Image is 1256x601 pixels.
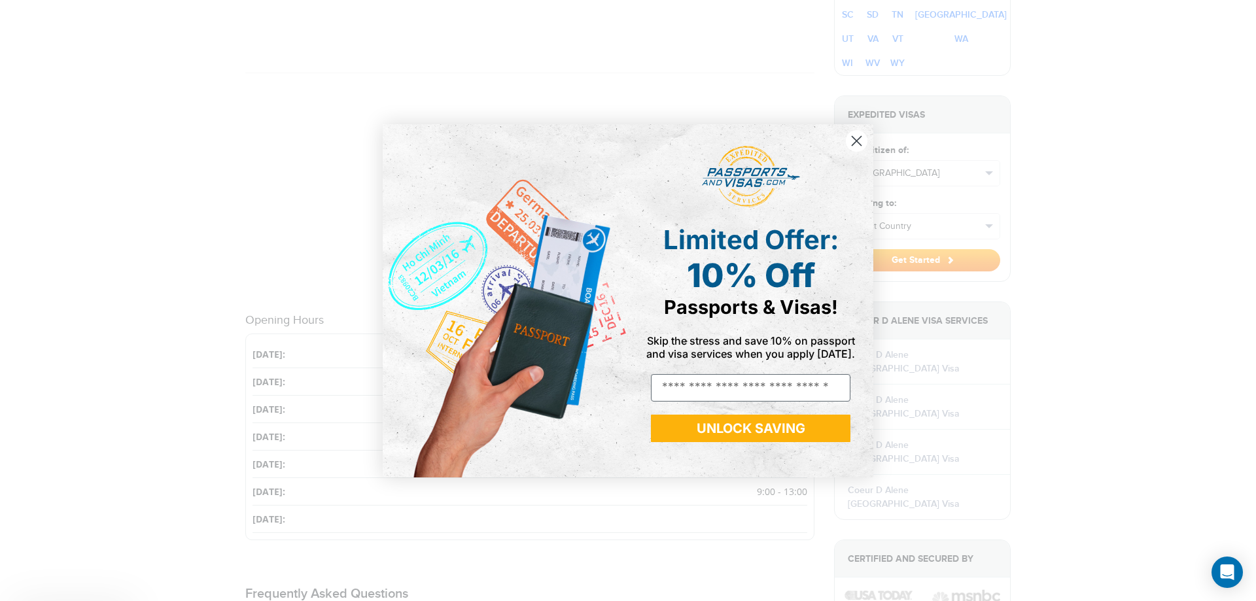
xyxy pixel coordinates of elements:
button: UNLOCK SAVING [651,415,850,442]
span: 10% Off [687,256,815,295]
span: Skip the stress and save 10% on passport and visa services when you apply [DATE]. [646,334,855,360]
img: de9cda0d-0715-46ca-9a25-073762a91ba7.png [383,124,628,477]
div: Open Intercom Messenger [1212,557,1243,588]
img: passports and visas [702,146,800,207]
span: Limited Offer: [663,224,839,256]
button: Close dialog [845,129,868,152]
span: Passports & Visas! [664,296,838,318]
